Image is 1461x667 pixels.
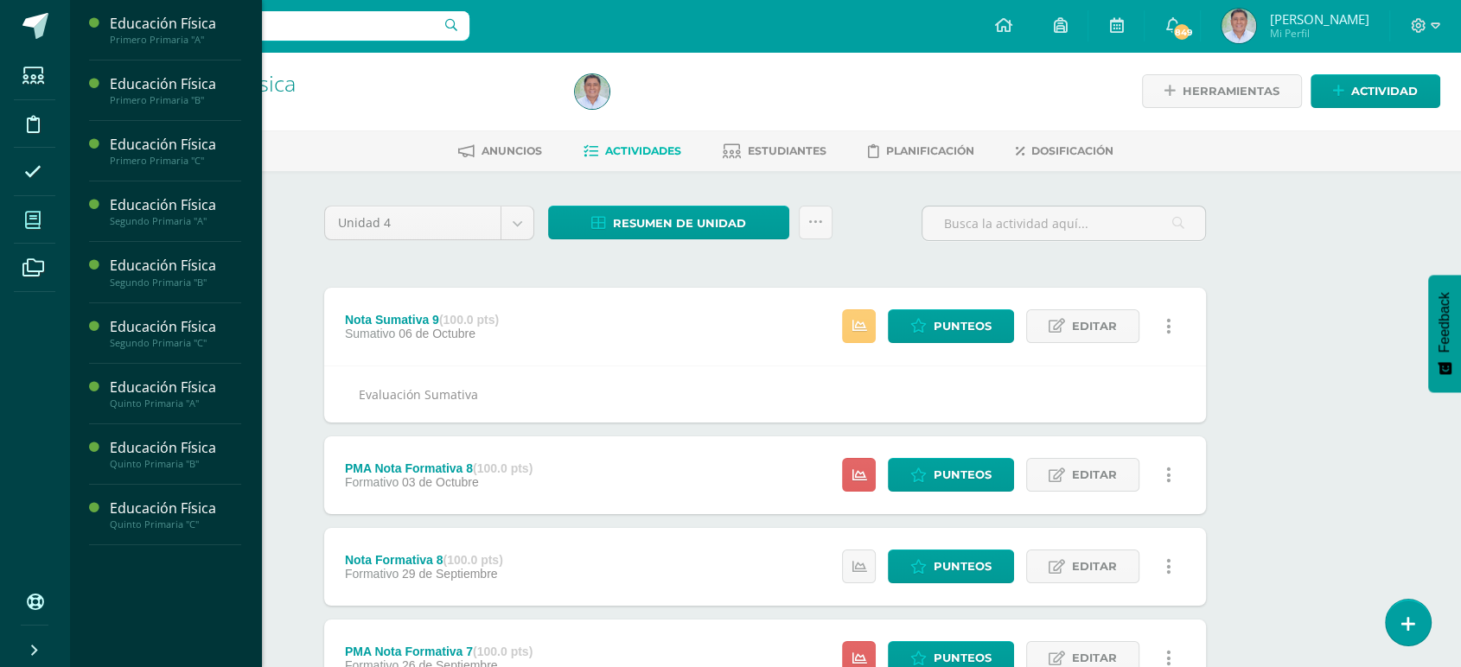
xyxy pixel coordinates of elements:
[1269,26,1368,41] span: Mi Perfil
[110,337,241,349] div: Segundo Primaria "C"
[473,645,533,658] strong: (100.0 pts)
[605,144,681,157] span: Actividades
[110,215,241,227] div: Segundo Primaria "A"
[110,499,241,518] div: Educación Física
[110,317,241,349] a: Educación FísicaSegundo Primaria "C"
[934,459,992,491] span: Punteos
[888,458,1014,492] a: Punteos
[443,553,502,567] strong: (100.0 pts)
[80,11,469,41] input: Busca un usuario...
[345,461,533,475] div: PMA Nota Formativa 8
[1428,275,1461,392] button: Feedback - Mostrar encuesta
[110,14,241,34] div: Educación Física
[473,461,533,475] strong: (100.0 pts)
[934,550,992,582] span: Punteos
[345,553,503,567] div: Nota Formativa 8
[868,137,974,165] a: Planificación
[345,567,399,581] span: Formativo
[110,438,241,458] div: Educación Física
[1269,10,1368,28] span: [PERSON_NAME]
[324,365,1206,422] div: Evaluación Sumativa
[613,207,746,239] span: Resumen de unidad
[399,327,475,340] span: 06 de Octubre
[110,135,241,167] a: Educación FísicaPrimero Primaria "C"
[575,74,609,109] img: e0a79cb39523d0d5c7600c44975e145b.png
[110,397,241,410] div: Quinto Primaria "A"
[110,378,241,410] a: Educación FísicaQuinto Primaria "A"
[338,206,488,239] span: Unidad 4
[345,475,399,489] span: Formativo
[1072,550,1117,582] span: Editar
[439,313,499,327] strong: (100.0 pts)
[135,71,554,95] h1: Educación Física
[110,438,241,470] a: Educación FísicaQuinto Primaria "B"
[1016,137,1113,165] a: Dosificación
[934,310,992,342] span: Punteos
[1351,75,1418,107] span: Actividad
[110,499,241,530] a: Educación FísicaQuinto Primaria "C"
[922,206,1205,240] input: Busca la actividad aquí...
[888,309,1014,343] a: Punteos
[748,144,826,157] span: Estudiantes
[1031,144,1113,157] span: Dosificación
[458,137,542,165] a: Anuncios
[110,518,241,530] div: Quinto Primaria "C"
[110,94,241,106] div: Primero Primaria "B"
[110,74,241,94] div: Educación Física
[345,645,533,658] div: PMA Nota Formativa 7
[1183,75,1279,107] span: Herramientas
[110,458,241,470] div: Quinto Primaria "B"
[482,144,542,157] span: Anuncios
[723,137,826,165] a: Estudiantes
[888,549,1014,583] a: Punteos
[135,95,554,111] div: Primero Primaria 'A'
[110,256,241,288] a: Educación FísicaSegundo Primaria "B"
[110,195,241,227] a: Educación FísicaSegundo Primaria "A"
[1072,459,1117,491] span: Editar
[110,74,241,106] a: Educación FísicaPrimero Primaria "B"
[325,206,533,239] a: Unidad 4
[345,327,395,340] span: Sumativo
[110,276,241,289] div: Segundo Primaria "B"
[345,313,499,327] div: Nota Sumativa 9
[402,475,479,489] span: 03 de Octubre
[110,34,241,46] div: Primero Primaria "A"
[1072,310,1117,342] span: Editar
[110,155,241,167] div: Primero Primaria "C"
[1437,292,1452,353] span: Feedback
[402,567,498,581] span: 29 de Septiembre
[1172,22,1191,41] span: 849
[584,137,681,165] a: Actividades
[110,317,241,337] div: Educación Física
[1222,9,1256,43] img: e0a79cb39523d0d5c7600c44975e145b.png
[548,206,789,239] a: Resumen de unidad
[110,256,241,276] div: Educación Física
[110,378,241,397] div: Educación Física
[1311,74,1440,108] a: Actividad
[1142,74,1302,108] a: Herramientas
[110,14,241,46] a: Educación FísicaPrimero Primaria "A"
[110,135,241,155] div: Educación Física
[886,144,974,157] span: Planificación
[110,195,241,215] div: Educación Física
